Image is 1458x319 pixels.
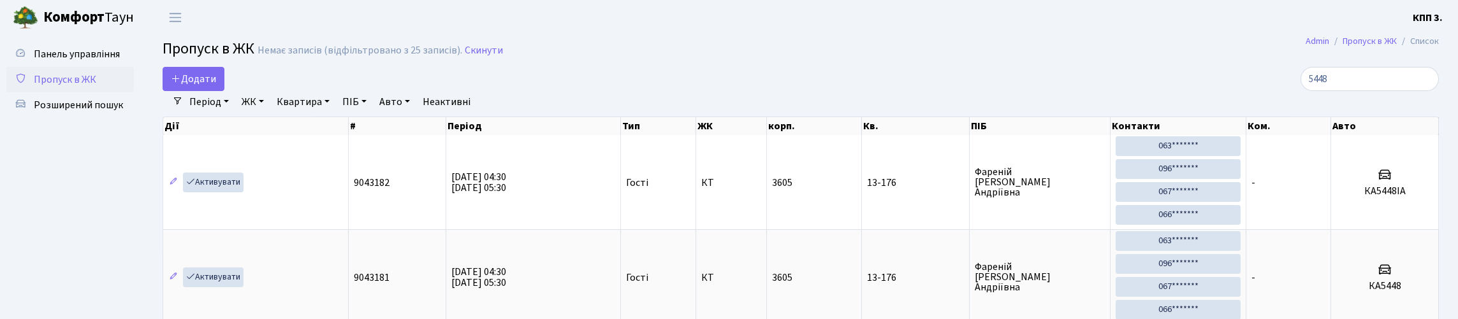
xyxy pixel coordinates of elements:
nav: breadcrumb [1287,28,1458,55]
b: КПП 3. [1413,11,1443,25]
span: Пропуск в ЖК [163,38,254,60]
span: Гості [626,273,648,283]
h5: КА5448 [1336,280,1433,292]
span: Панель управління [34,47,120,61]
th: ПІБ [970,117,1111,135]
a: Пропуск в ЖК [6,67,134,92]
span: Фареній [PERSON_NAME] Андріївна [975,262,1105,292]
span: - [1251,176,1255,190]
a: Admin [1306,34,1329,48]
span: 9043182 [354,176,390,190]
span: - [1251,271,1255,285]
input: Пошук... [1301,67,1439,91]
span: КТ [701,273,761,283]
li: Список [1397,34,1439,48]
a: Період [184,91,234,113]
a: Авто [374,91,415,113]
a: Активувати [183,267,244,287]
span: [DATE] 04:30 [DATE] 05:30 [451,170,506,195]
th: ЖК [696,117,767,135]
th: корп. [767,117,861,135]
span: 3605 [772,271,792,285]
th: Кв. [862,117,970,135]
a: КПП 3. [1413,10,1443,25]
span: Розширений пошук [34,98,123,112]
a: ЖК [237,91,269,113]
a: Активувати [183,173,244,192]
span: 3605 [772,176,792,190]
b: Комфорт [43,7,105,27]
a: Розширений пошук [6,92,134,118]
span: [DATE] 04:30 [DATE] 05:30 [451,265,506,290]
a: Панель управління [6,41,134,67]
a: Неактивні [418,91,476,113]
span: КТ [701,178,761,188]
span: 9043181 [354,271,390,285]
span: 13-176 [867,273,964,283]
span: 13-176 [867,178,964,188]
th: Авто [1331,117,1439,135]
a: Скинути [465,45,503,57]
th: # [349,117,446,135]
span: Фареній [PERSON_NAME] Андріївна [975,167,1105,197]
img: logo.png [13,5,38,31]
a: Квартира [272,91,335,113]
span: Додати [171,72,216,86]
th: Дії [163,117,349,135]
h5: КА5448ІА [1336,185,1433,197]
a: Додати [163,67,224,91]
th: Період [446,117,621,135]
span: Гості [626,178,648,188]
a: Пропуск в ЖК [1343,34,1397,48]
span: Таун [43,7,134,29]
th: Контакти [1111,117,1246,135]
th: Ком. [1246,117,1332,135]
span: Пропуск в ЖК [34,73,96,87]
button: Переключити навігацію [159,7,191,28]
div: Немає записів (відфільтровано з 25 записів). [258,45,462,57]
a: ПІБ [337,91,372,113]
th: Тип [621,117,696,135]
